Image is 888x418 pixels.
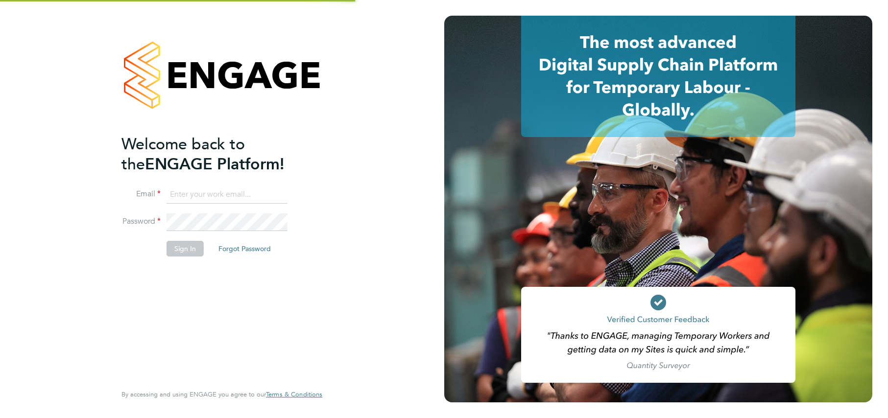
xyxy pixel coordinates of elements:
a: Terms & Conditions [266,391,322,398]
button: Forgot Password [211,241,279,256]
input: Enter your work email... [167,186,288,204]
h2: ENGAGE Platform! [121,134,312,174]
label: Password [121,216,161,227]
span: By accessing and using ENGAGE you agree to our [121,390,322,398]
span: Terms & Conditions [266,390,322,398]
button: Sign In [167,241,204,256]
label: Email [121,189,161,199]
span: Welcome back to the [121,135,245,174]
